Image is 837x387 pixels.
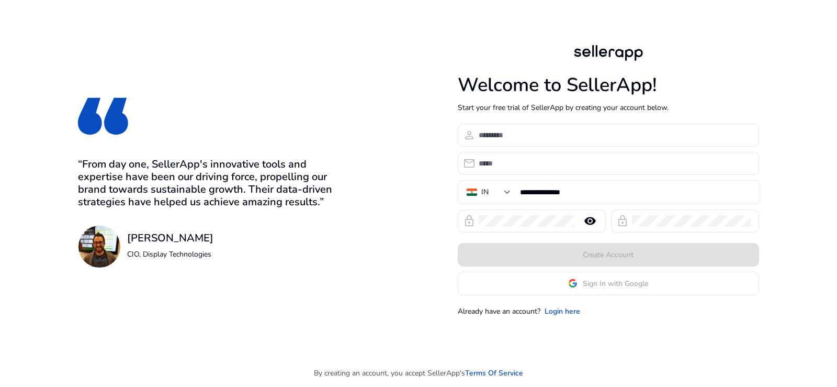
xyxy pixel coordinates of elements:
[481,186,489,198] div: IN
[578,215,603,227] mat-icon: remove_red_eye
[127,249,213,260] p: CIO, Display Technologies
[463,129,476,141] span: person
[545,306,580,317] a: Login here
[458,74,759,96] h1: Welcome to SellerApp!
[616,215,629,227] span: lock
[458,102,759,113] p: Start your free trial of SellerApp by creating your account below.
[78,158,346,208] h3: “From day one, SellerApp's innovative tools and expertise have been our driving force, propelling...
[458,306,540,317] p: Already have an account?
[463,215,476,227] span: lock
[465,368,523,379] a: Terms Of Service
[127,232,213,245] h3: [PERSON_NAME]
[463,157,476,170] span: email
